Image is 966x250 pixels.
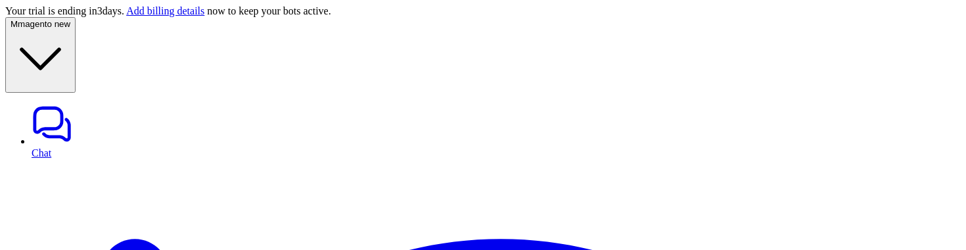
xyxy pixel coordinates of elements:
a: Chat [32,103,961,159]
a: Add billing details [126,5,204,16]
span: magento new [18,19,70,29]
button: Mmagento new [5,17,76,93]
span: M [11,19,18,29]
div: Your trial is ending in 3 days. now to keep your bots active. [5,5,961,17]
